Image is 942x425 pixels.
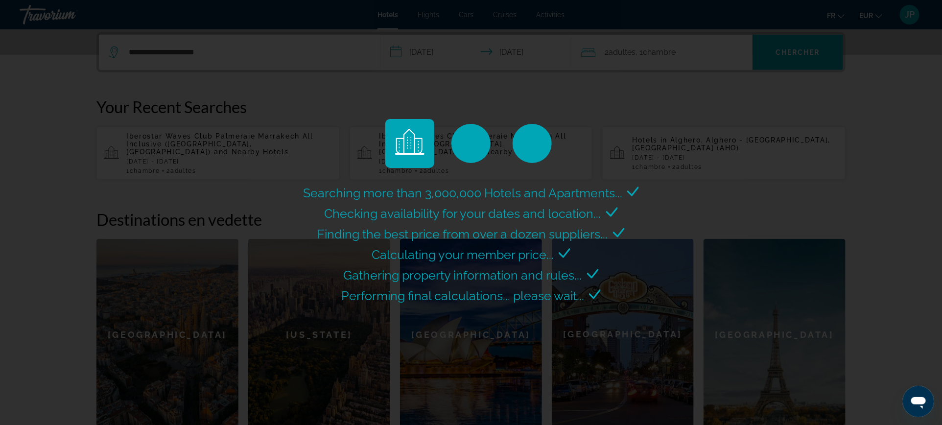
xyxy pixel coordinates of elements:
span: Performing final calculations... please wait... [341,288,584,303]
span: Calculating your member price... [372,247,554,262]
iframe: Bouton de lancement de la fenêtre de messagerie [903,386,934,417]
span: Gathering property information and rules... [344,268,582,283]
span: Searching more than 3,000,000 Hotels and Apartments... [303,186,622,200]
span: Checking availability for your dates and location... [325,206,601,221]
span: Finding the best price from over a dozen suppliers... [318,227,608,241]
